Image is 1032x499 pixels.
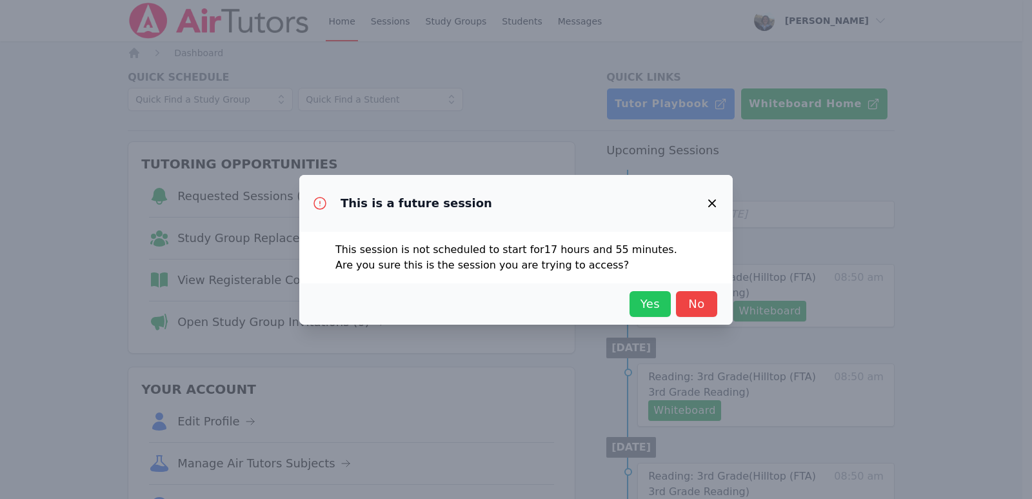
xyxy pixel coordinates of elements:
span: Yes [636,295,664,313]
button: No [676,291,717,317]
h3: This is a future session [341,196,492,211]
p: This session is not scheduled to start for 17 hours and 55 minutes . Are you sure this is the ses... [335,242,697,273]
button: Yes [630,291,671,317]
span: No [682,295,711,313]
